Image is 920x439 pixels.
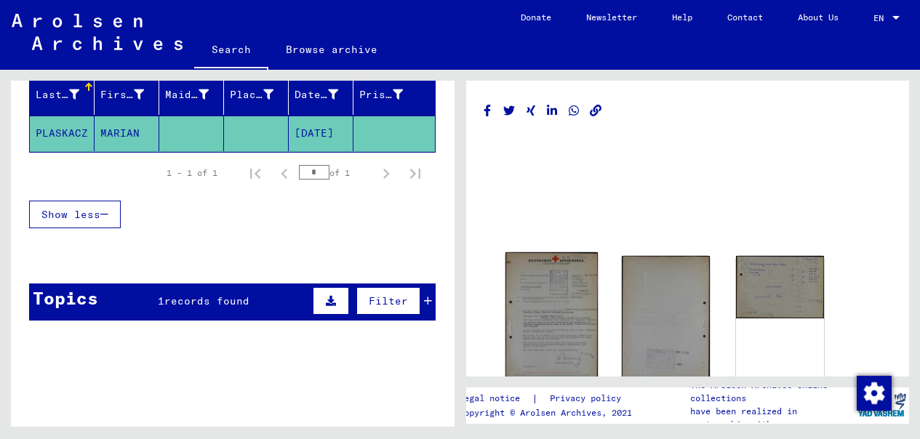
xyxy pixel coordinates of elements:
span: Filter [369,294,408,307]
mat-cell: PLASKACZ [30,116,95,151]
div: Last Name [36,83,97,106]
mat-header-cell: Last Name [30,74,95,115]
a: Legal notice [459,391,532,406]
div: Place of Birth [230,83,292,106]
button: Show less [29,201,121,228]
a: Search [194,32,268,70]
button: Share on LinkedIn [545,102,560,120]
img: Arolsen_neg.svg [12,14,183,50]
p: Copyright © Arolsen Archives, 2021 [459,406,639,419]
div: of 1 [299,166,372,180]
img: 002.jpg [622,256,710,379]
div: | [459,391,639,406]
p: have been realized in partnership with [690,405,853,431]
div: First Name [100,87,144,102]
span: records found [164,294,249,307]
img: yv_logo.png [855,387,909,423]
button: Last page [401,158,430,188]
button: Copy link [588,102,604,120]
div: Topics [33,285,98,311]
button: Filter [356,287,420,315]
button: First page [241,158,270,188]
mat-header-cell: First Name [95,74,159,115]
div: 1 – 1 of 1 [167,166,217,180]
img: Change consent [857,376,892,411]
button: Share on Twitter [502,102,517,120]
img: 001.jpg [505,252,597,383]
mat-header-cell: Date of Birth [289,74,353,115]
div: First Name [100,83,162,106]
button: Next page [372,158,401,188]
div: Prisoner # [359,87,403,102]
mat-cell: [DATE] [289,116,353,151]
button: Previous page [270,158,299,188]
div: Date of Birth [295,83,356,106]
div: Prisoner # [359,83,421,106]
span: 1 [158,294,164,307]
a: Privacy policy [538,391,639,406]
div: Place of Birth [230,87,273,102]
a: Browse archive [268,32,395,67]
div: Last Name [36,87,79,102]
button: Share on Facebook [480,102,495,120]
mat-header-cell: Maiden Name [159,74,224,115]
img: 001.jpg [736,256,824,318]
div: Change consent [856,375,891,410]
button: Share on Xing [524,102,539,120]
span: Show less [41,208,100,221]
button: Share on WhatsApp [567,102,582,120]
div: Maiden Name [165,87,209,102]
div: Maiden Name [165,83,227,106]
p: The Arolsen Archives online collections [690,379,853,405]
mat-cell: MARIAN [95,116,159,151]
mat-header-cell: Prisoner # [353,74,435,115]
mat-header-cell: Place of Birth [224,74,289,115]
span: EN [873,13,889,23]
div: Date of Birth [295,87,338,102]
